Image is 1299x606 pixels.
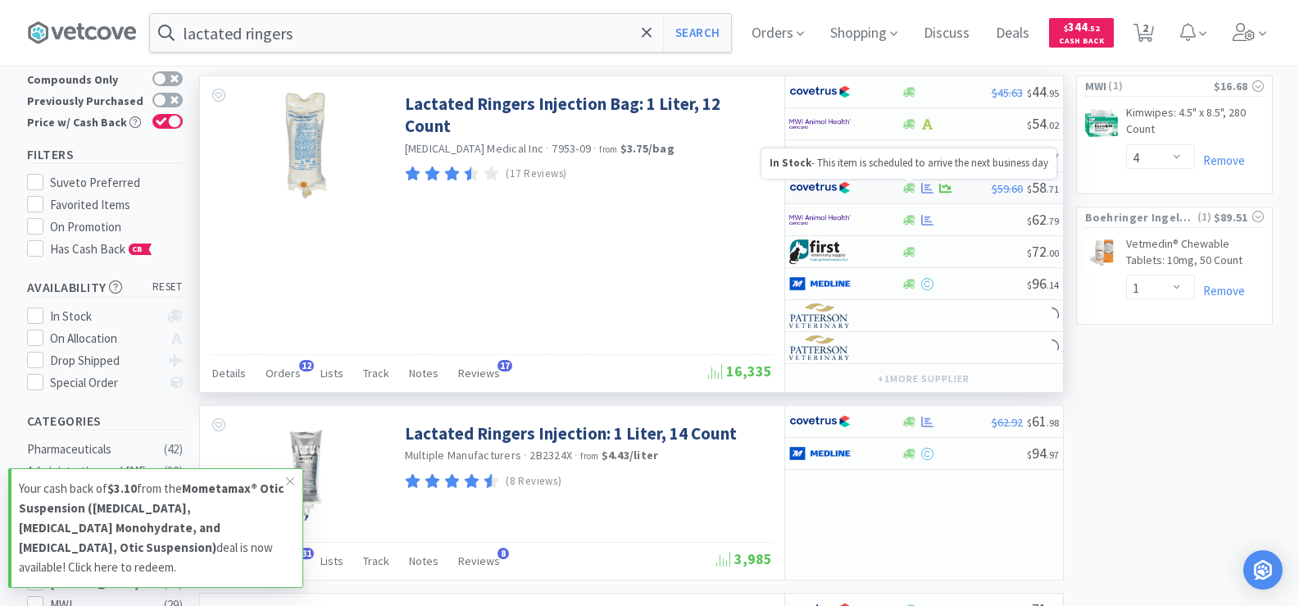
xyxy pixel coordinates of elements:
span: 17 [497,360,512,371]
span: 344 [1064,19,1100,34]
span: Orders [266,366,301,380]
div: Suveto Preferred [50,173,183,193]
span: 3,985 [716,549,772,568]
button: Search [663,14,731,52]
span: $ [1027,279,1032,291]
span: · [524,448,527,462]
img: 77fca1acd8b6420a9015268ca798ef17_1.png [789,80,851,104]
img: a646391c64b94eb2892348a965bf03f3_134.png [789,271,851,296]
div: Compounds Only [27,71,144,85]
span: ( 1 ) [1196,209,1214,226]
div: ( 32 ) [164,462,183,481]
span: from [580,450,598,462]
span: 94 [1027,444,1059,462]
span: . 00 [1047,247,1059,259]
img: 3b1aa3e43f6a48f78b331076b2e939fd_352898.png [1085,239,1118,266]
strong: $4.43 / liter [602,448,659,462]
span: Boehringer Ingelheim [1085,208,1196,226]
span: $ [1027,87,1032,99]
span: [MEDICAL_DATA] Medical Inc [405,141,544,156]
strong: In Stock [770,156,811,170]
span: 72 [1027,242,1059,261]
span: 61 [1027,412,1059,431]
div: Drop Shipped [50,351,159,371]
a: Remove [1195,283,1245,298]
a: Lactated Ringers Injection: 1 Liter, 14 Count [405,422,737,444]
a: 2 [1127,28,1160,43]
div: $16.68 [1214,77,1264,95]
span: Cash Back [1059,37,1104,48]
div: On Promotion [50,217,183,237]
span: $ [1027,417,1032,429]
a: Discuss [917,26,976,41]
div: In Stock [50,307,159,326]
div: Open Intercom Messenger [1243,550,1283,590]
span: ( 1 ) [1106,78,1213,94]
h5: Filters [27,145,183,164]
span: $ [1064,23,1068,34]
a: Kimwipes: 4.5" x 8.5", 280 Count [1126,105,1264,144]
h5: Categories [27,412,183,431]
img: 67d67680309e4a0bb49a5ff0391dcc42_6.png [789,239,851,264]
span: MWI [1085,77,1107,95]
span: . 98 [1047,417,1059,429]
span: Notes [409,554,438,568]
span: 31 [299,548,314,559]
div: $89.51 [1214,208,1264,226]
span: Reviews [458,554,500,568]
p: Your cash back of from the deal is now available! Click here to redeem. [19,479,286,577]
span: from [599,144,617,155]
a: Remove [1195,153,1245,168]
img: a646391c64b94eb2892348a965bf03f3_134.png [789,441,851,466]
a: Deals [989,26,1036,41]
span: $ [1027,215,1032,227]
div: On Allocation [50,329,159,349]
img: 77fca1acd8b6420a9015268ca798ef17_1.png [789,175,851,200]
span: $ [1027,119,1032,131]
p: (8 Reviews) [506,473,561,490]
span: 55 [1027,146,1059,165]
span: Lists [320,554,343,568]
div: Price w/ Cash Back [27,114,144,128]
img: f425c29fdd4641a689e22cf921f18594_226235.png [279,422,334,529]
span: . 02 [1047,119,1059,131]
span: $ [1027,449,1032,461]
span: $62.92 [992,415,1023,430]
img: f6b2451649754179b5b4e0c70c3f7cb0_2.png [789,207,851,232]
a: Vetmedin® Chewable Tablets: 10mg, 50 Count [1126,236,1264,275]
strong: $3.75 / bag [620,141,674,156]
span: Details [212,366,246,380]
img: f6b2451649754179b5b4e0c70c3f7cb0_2.png [789,112,851,136]
img: a646391c64b94eb2892348a965bf03f3_134.png [789,144,851,168]
h5: Availability [27,278,183,297]
strong: $3.10 [107,481,137,496]
p: (17 Reviews) [506,166,567,183]
span: 54 [1027,114,1059,133]
span: . 71 [1047,183,1059,195]
a: Lactated Ringers Injection Bag: 1 Liter, 12 Count [405,93,768,138]
div: Previously Purchased [27,93,144,107]
div: ( 42 ) [164,440,183,459]
span: $59.60 [992,181,1023,196]
input: Search by item, sku, manufacturer, ingredient, size... [150,14,731,52]
div: Administration and [MEDICAL_DATA] [27,462,160,481]
img: f0542a02c82649679bfd58e698e8af9e_27744.png [235,93,378,199]
img: f5e969b455434c6296c6d81ef179fa71_3.png [789,335,851,360]
span: 58 [1027,178,1059,197]
a: $344.52Cash Back [1049,11,1114,55]
span: · [575,448,578,462]
span: Track [363,366,389,380]
span: . 52 [1088,23,1100,34]
span: CB [129,244,146,254]
img: f5e969b455434c6296c6d81ef179fa71_3.png [789,303,851,328]
span: 16,335 [708,362,772,380]
span: Track [363,554,389,568]
div: Favorited Items [50,195,183,215]
img: 8a340eb6b51d43a4a1deb56ddc061e32_10162.png [1085,108,1118,136]
span: 2B2324X [529,448,572,462]
span: 7953-09 [552,141,591,156]
span: Lists [320,366,343,380]
p: - This item is scheduled to arrive the next business day [770,157,1048,171]
span: . 14 [1047,279,1059,291]
span: 44 [1027,82,1059,101]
